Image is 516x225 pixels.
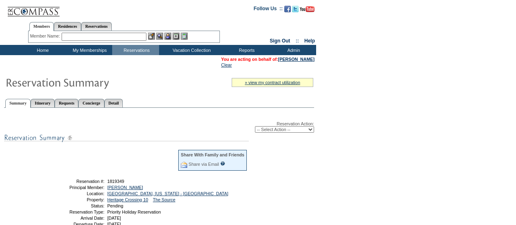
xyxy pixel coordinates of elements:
a: Subscribe to our YouTube Channel [300,8,314,13]
span: You are acting on behalf of: [221,57,314,62]
div: Share With Family and Friends [181,152,244,157]
td: Reservation Type: [46,209,104,214]
input: What is this? [220,161,225,166]
img: Subscribe to our YouTube Channel [300,6,314,12]
img: Follow us on Twitter [292,6,299,12]
td: Principal Member: [46,185,104,190]
td: Follow Us :: [254,5,283,15]
td: Arrival Date: [46,216,104,221]
a: » view my contract utilization [245,80,300,85]
div: Reservation Action: [4,121,314,133]
a: Clear [221,62,232,67]
span: [DATE] [107,216,121,221]
a: [GEOGRAPHIC_DATA], [US_STATE] - [GEOGRAPHIC_DATA] [107,191,228,196]
a: Become our fan on Facebook [284,8,291,13]
a: Detail [104,99,123,107]
a: Summary [5,99,31,108]
img: Reservations [173,33,179,40]
img: b_edit.gif [148,33,155,40]
span: :: [296,38,299,44]
a: Members [29,22,54,31]
span: 1819349 [107,179,124,184]
img: Become our fan on Facebook [284,6,291,12]
span: Priority Holiday Reservation [107,209,161,214]
td: Vacation Collection [159,45,222,55]
a: [PERSON_NAME] [107,185,143,190]
a: Requests [55,99,78,107]
td: My Memberships [65,45,112,55]
a: Sign Out [270,38,290,44]
a: Itinerary [31,99,55,107]
td: Reservations [112,45,159,55]
a: Help [304,38,315,44]
img: Reservaton Summary [5,74,168,90]
a: Share via Email [188,162,219,167]
span: Pending [107,203,123,208]
a: Residences [54,22,81,31]
div: Member Name: [30,33,62,40]
td: Reservation #: [46,179,104,184]
a: Concierge [78,99,104,107]
a: The Source [153,197,175,202]
a: Heritage Crossing 10 [107,197,148,202]
a: [PERSON_NAME] [278,57,314,62]
td: Status: [46,203,104,208]
td: Property: [46,197,104,202]
td: Home [18,45,65,55]
img: View [156,33,163,40]
a: Follow us on Twitter [292,8,299,13]
img: Impersonate [164,33,171,40]
img: b_calculator.gif [181,33,188,40]
td: Reports [222,45,269,55]
a: Reservations [81,22,112,31]
td: Admin [269,45,316,55]
img: subTtlResSummary.gif [4,133,249,143]
td: Location: [46,191,104,196]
